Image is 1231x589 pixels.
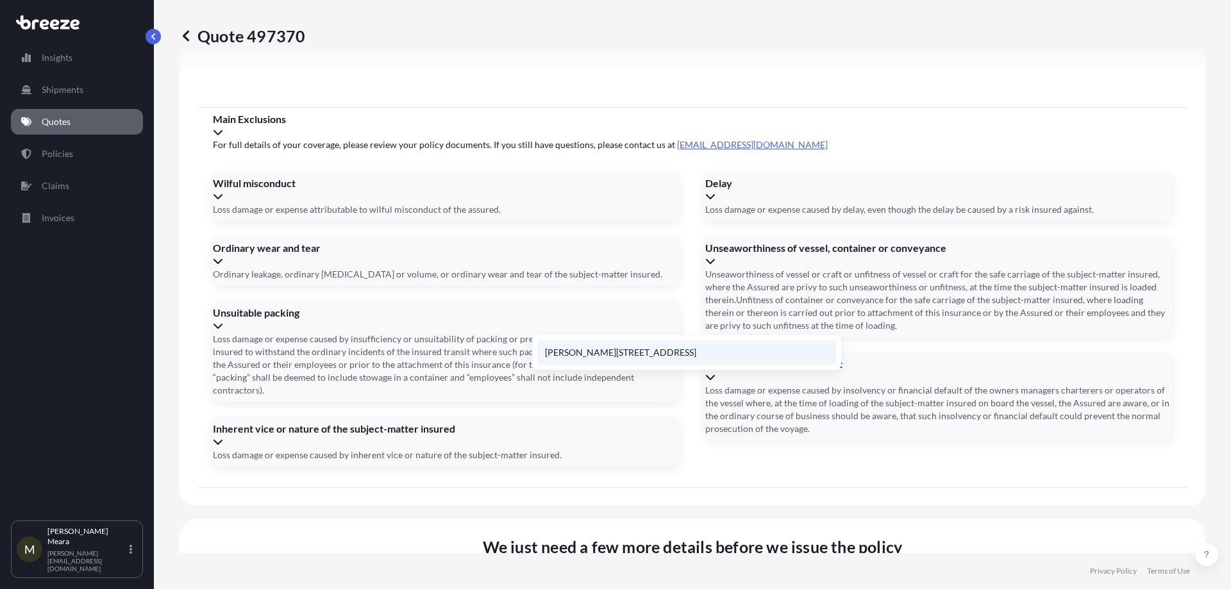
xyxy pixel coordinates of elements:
[42,179,69,192] p: Claims
[705,242,1172,254] span: Unseaworthiness of vessel, container or conveyance
[705,358,1172,370] span: Insolvency or financial default
[705,358,1172,383] div: Insolvency or financial default
[213,113,1172,138] div: Main Exclusions
[42,212,74,224] p: Invoices
[42,147,73,160] p: Policies
[42,51,72,64] p: Insights
[42,83,83,96] p: Shipments
[213,333,680,397] span: Loss damage or expense caused by insufficiency or unsuitability of packing or preparation of the ...
[483,536,903,557] span: We just need a few more details before we issue the policy
[213,449,562,461] span: Loss damage or expense caused by inherent vice or nature of the subject-matter insured.
[11,109,143,135] a: Quotes
[537,340,836,365] li: [PERSON_NAME][STREET_ADDRESS]
[1147,566,1190,576] a: Terms of Use
[705,177,1172,203] div: Delay
[705,203,1094,216] span: Loss damage or expense caused by delay, even though the delay be caused by a risk insured against.
[47,549,127,572] p: [PERSON_NAME][EMAIL_ADDRESS][DOMAIN_NAME]
[213,203,501,216] span: Loss damage or expense attributable to wilful misconduct of the assured.
[677,139,828,150] a: [EMAIL_ADDRESS][DOMAIN_NAME]
[213,138,1172,151] span: For full details of your coverage, please review your policy documents. If you still have questio...
[180,26,305,46] p: Quote 497370
[213,422,680,448] div: Inherent vice or nature of the subject-matter insured
[705,384,1172,435] span: Loss damage or expense caused by insolvency or financial default of the owners managers charterer...
[213,242,680,254] span: Ordinary wear and tear
[11,205,143,231] a: Invoices
[42,115,71,128] p: Quotes
[11,77,143,103] a: Shipments
[705,268,1172,332] span: Unseaworthiness of vessel or craft or unfitness of vessel or craft for the safe carriage of the s...
[47,526,127,547] p: [PERSON_NAME] Meara
[213,268,662,281] span: Ordinary leakage, ordinary [MEDICAL_DATA] or volume, or ordinary wear and tear of the subject-mat...
[213,306,680,319] span: Unsuitable packing
[11,45,143,71] a: Insights
[24,543,35,556] span: M
[705,177,1172,190] span: Delay
[11,173,143,199] a: Claims
[213,177,680,203] div: Wilful misconduct
[705,242,1172,267] div: Unseaworthiness of vessel, container or conveyance
[213,306,680,332] div: Unsuitable packing
[1090,566,1137,576] a: Privacy Policy
[213,113,1172,126] span: Main Exclusions
[213,422,680,435] span: Inherent vice or nature of the subject-matter insured
[213,177,680,190] span: Wilful misconduct
[213,242,680,267] div: Ordinary wear and tear
[11,141,143,167] a: Policies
